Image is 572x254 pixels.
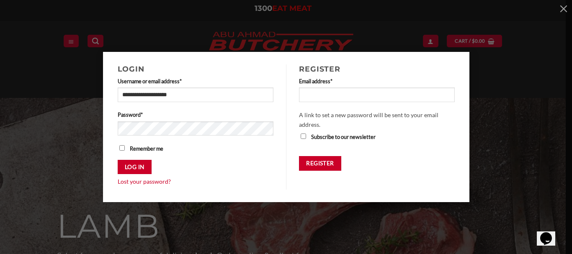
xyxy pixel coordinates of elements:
label: Password [118,110,274,119]
p: A link to set a new password will be sent to your email address. [299,110,455,129]
label: Email address [299,77,455,85]
h2: Register [299,64,455,73]
span: Subscribe to our newsletter [311,133,376,140]
input: Remember me [119,145,125,151]
button: Log in [118,160,152,174]
span: Remember me [130,145,163,152]
button: Register [299,156,341,171]
input: Subscribe to our newsletter [301,133,306,139]
iframe: chat widget [537,221,564,246]
h2: Login [118,64,274,73]
a: Lost your password? [118,178,171,185]
label: Username or email address [118,77,274,85]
